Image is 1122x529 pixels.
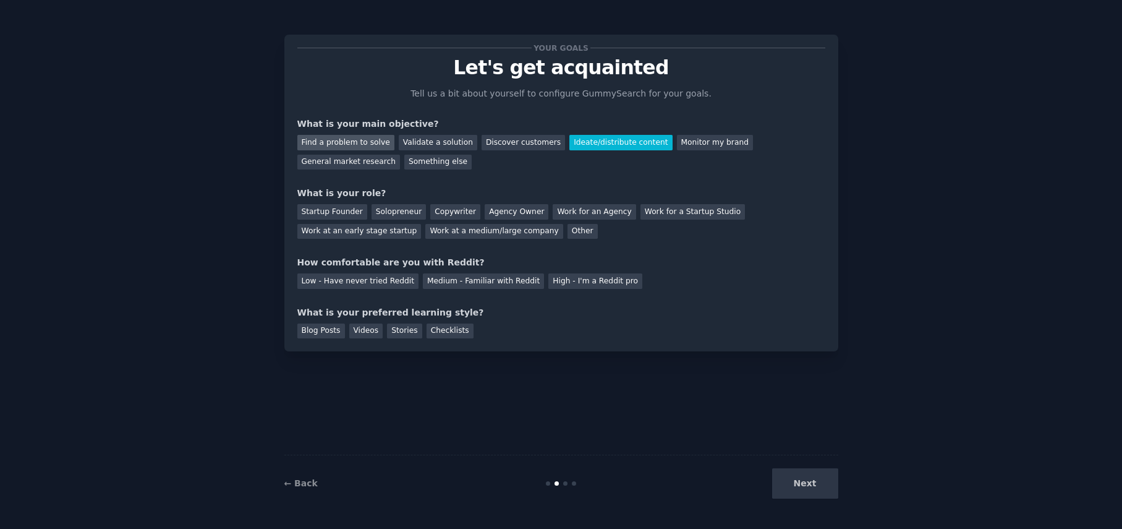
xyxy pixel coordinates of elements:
[430,204,480,220] div: Copywriter
[425,224,563,239] div: Work at a medium/large company
[423,273,544,289] div: Medium - Familiar with Reddit
[297,204,367,220] div: Startup Founder
[485,204,548,220] div: Agency Owner
[567,224,598,239] div: Other
[297,57,825,79] p: Let's get acquainted
[372,204,426,220] div: Solopreneur
[548,273,642,289] div: High - I'm a Reddit pro
[387,324,422,339] div: Stories
[297,256,825,269] div: How comfortable are you with Reddit?
[297,306,825,319] div: What is your preferred learning style?
[297,118,825,131] div: What is your main objective?
[284,478,318,488] a: ← Back
[482,135,565,150] div: Discover customers
[569,135,672,150] div: Ideate/distribute content
[677,135,753,150] div: Monitor my brand
[427,324,474,339] div: Checklists
[404,155,472,170] div: Something else
[349,324,383,339] div: Videos
[297,324,345,339] div: Blog Posts
[532,41,591,54] span: Your goals
[406,87,717,100] p: Tell us a bit about yourself to configure GummySearch for your goals.
[297,135,394,150] div: Find a problem to solve
[297,155,401,170] div: General market research
[399,135,477,150] div: Validate a solution
[553,204,635,220] div: Work for an Agency
[297,187,825,200] div: What is your role?
[297,224,422,239] div: Work at an early stage startup
[640,204,745,220] div: Work for a Startup Studio
[297,273,419,289] div: Low - Have never tried Reddit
